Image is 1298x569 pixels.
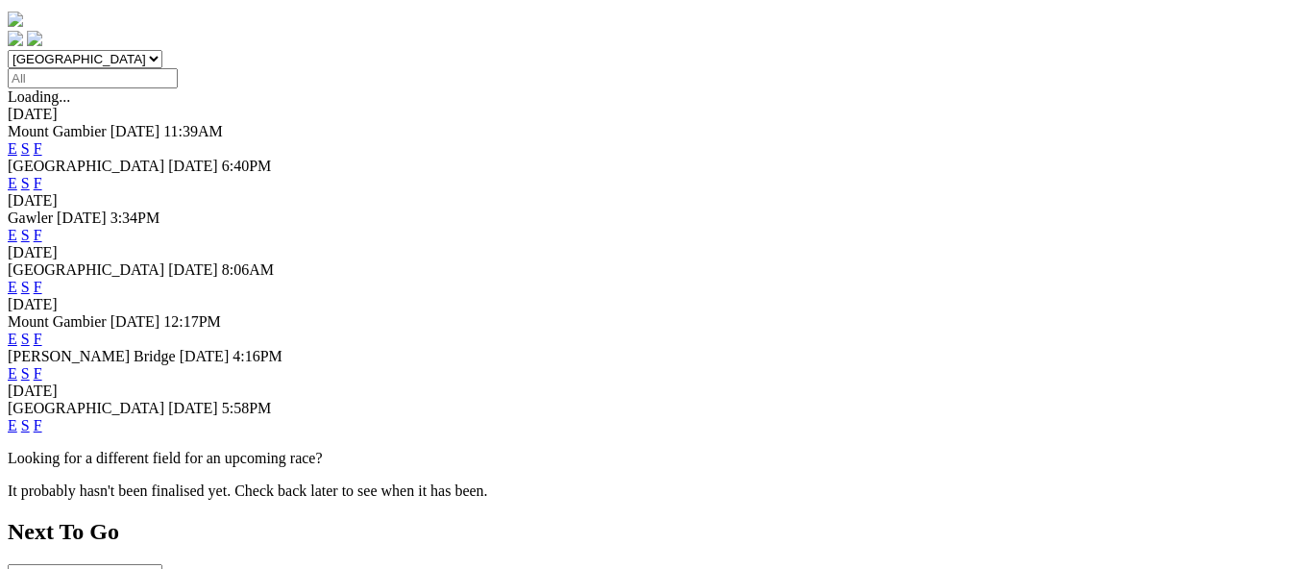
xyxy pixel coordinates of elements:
[222,158,272,174] span: 6:40PM
[8,383,1290,400] div: [DATE]
[8,450,1290,467] p: Looking for a different field for an upcoming race?
[27,31,42,46] img: twitter.svg
[168,158,218,174] span: [DATE]
[233,348,282,364] span: 4:16PM
[8,482,488,499] partial: It probably hasn't been finalised yet. Check back later to see when it has been.
[34,331,42,347] a: F
[222,261,274,278] span: 8:06AM
[8,158,164,174] span: [GEOGRAPHIC_DATA]
[34,140,42,157] a: F
[8,365,17,382] a: E
[8,140,17,157] a: E
[8,331,17,347] a: E
[8,123,107,139] span: Mount Gambier
[21,227,30,243] a: S
[8,68,178,88] input: Select date
[110,313,160,330] span: [DATE]
[21,175,30,191] a: S
[8,12,23,27] img: logo-grsa-white.png
[8,192,1290,210] div: [DATE]
[21,417,30,433] a: S
[21,365,30,382] a: S
[8,261,164,278] span: [GEOGRAPHIC_DATA]
[222,400,272,416] span: 5:58PM
[34,365,42,382] a: F
[110,210,160,226] span: 3:34PM
[34,227,42,243] a: F
[163,123,223,139] span: 11:39AM
[8,313,107,330] span: Mount Gambier
[21,140,30,157] a: S
[8,296,1290,313] div: [DATE]
[8,279,17,295] a: E
[8,175,17,191] a: E
[34,417,42,433] a: F
[8,106,1290,123] div: [DATE]
[180,348,230,364] span: [DATE]
[168,261,218,278] span: [DATE]
[8,210,53,226] span: Gawler
[8,348,176,364] span: [PERSON_NAME] Bridge
[21,331,30,347] a: S
[57,210,107,226] span: [DATE]
[8,31,23,46] img: facebook.svg
[21,279,30,295] a: S
[168,400,218,416] span: [DATE]
[163,313,221,330] span: 12:17PM
[8,88,70,105] span: Loading...
[34,175,42,191] a: F
[8,244,1290,261] div: [DATE]
[110,123,160,139] span: [DATE]
[34,279,42,295] a: F
[8,400,164,416] span: [GEOGRAPHIC_DATA]
[8,227,17,243] a: E
[8,417,17,433] a: E
[8,519,1290,545] h2: Next To Go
